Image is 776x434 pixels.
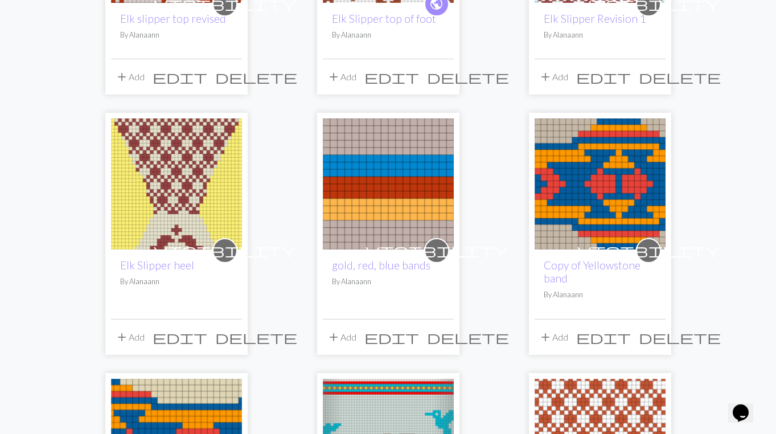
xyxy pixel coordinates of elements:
[576,329,631,345] span: edit
[111,326,149,348] button: Add
[154,239,296,262] i: private
[539,329,552,345] span: add
[323,326,360,348] button: Add
[327,69,340,85] span: add
[120,276,233,287] p: By Alanaann
[115,69,129,85] span: add
[327,329,340,345] span: add
[635,326,725,348] button: Delete
[364,70,419,84] i: Edit
[572,66,635,88] button: Edit
[364,330,419,344] i: Edit
[111,66,149,88] button: Add
[544,289,656,300] p: By Alanaann
[115,329,129,345] span: add
[153,70,207,84] i: Edit
[332,30,445,40] p: By Alanaann
[576,69,631,85] span: edit
[366,241,508,259] span: visibility
[539,69,552,85] span: add
[427,69,509,85] span: delete
[364,69,419,85] span: edit
[427,329,509,345] span: delete
[332,259,430,272] a: gold, red, blue bands
[360,326,423,348] button: Edit
[120,259,194,272] a: Elk Slipper heel
[728,388,765,423] iframe: chat widget
[576,330,631,344] i: Edit
[544,30,656,40] p: By Alanaann
[211,326,301,348] button: Delete
[120,30,233,40] p: By Alanaann
[535,177,666,188] a: Yellowstone band edit
[215,329,297,345] span: delete
[639,329,721,345] span: delete
[635,66,725,88] button: Delete
[332,276,445,287] p: By Alanaann
[535,66,572,88] button: Add
[576,70,631,84] i: Edit
[153,69,207,85] span: edit
[366,239,508,262] i: private
[332,12,436,25] a: Elk Slipper top of foot
[535,118,666,249] img: Yellowstone band edit
[544,12,646,25] a: Elk Slipper Revision 1
[323,118,454,249] img: gold, red, blue bands
[111,118,242,249] img: Elk Slipper heel
[577,239,720,262] i: private
[153,329,207,345] span: edit
[364,329,419,345] span: edit
[149,326,211,348] button: Edit
[360,66,423,88] button: Edit
[639,69,721,85] span: delete
[211,66,301,88] button: Delete
[423,66,513,88] button: Delete
[535,326,572,348] button: Add
[323,177,454,188] a: gold, red, blue bands
[149,66,211,88] button: Edit
[153,330,207,344] i: Edit
[323,66,360,88] button: Add
[154,241,296,259] span: visibility
[215,69,297,85] span: delete
[423,326,513,348] button: Delete
[544,259,640,285] a: Copy of Yellowstone band
[577,241,720,259] span: visibility
[111,177,242,188] a: Elk Slipper heel
[572,326,635,348] button: Edit
[120,12,226,25] a: Elk slipper top revised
